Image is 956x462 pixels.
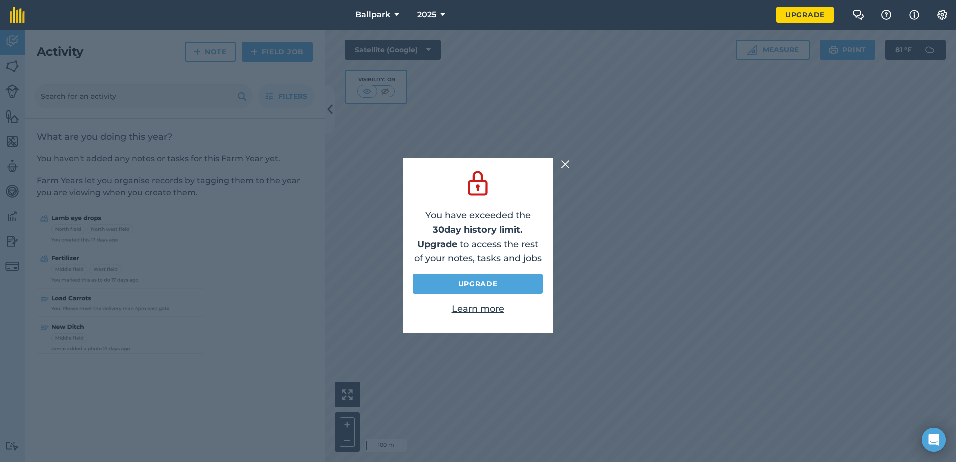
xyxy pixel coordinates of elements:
[936,10,948,20] img: A cog icon
[880,10,892,20] img: A question mark icon
[464,168,492,198] img: svg+xml;base64,PD94bWwgdmVyc2lvbj0iMS4wIiBlbmNvZGluZz0idXRmLTgiPz4KPCEtLSBHZW5lcmF0b3I6IEFkb2JlIE...
[852,10,864,20] img: Two speech bubbles overlapping with the left bubble in the forefront
[561,158,570,170] img: svg+xml;base64,PHN2ZyB4bWxucz0iaHR0cDovL3d3dy53My5vcmcvMjAwMC9zdmciIHdpZHRoPSIyMiIgaGVpZ2h0PSIzMC...
[417,239,457,250] a: Upgrade
[413,274,543,294] a: Upgrade
[355,9,390,21] span: Ballpark
[413,237,543,266] p: to access the rest of your notes, tasks and jobs
[922,428,946,452] div: Open Intercom Messenger
[909,9,919,21] img: svg+xml;base64,PHN2ZyB4bWxucz0iaHR0cDovL3d3dy53My5vcmcvMjAwMC9zdmciIHdpZHRoPSIxNyIgaGVpZ2h0PSIxNy...
[452,303,504,314] a: Learn more
[433,224,523,235] strong: 30 day history limit.
[776,7,834,23] a: Upgrade
[413,208,543,237] p: You have exceeded the
[10,7,25,23] img: fieldmargin Logo
[417,9,436,21] span: 2025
